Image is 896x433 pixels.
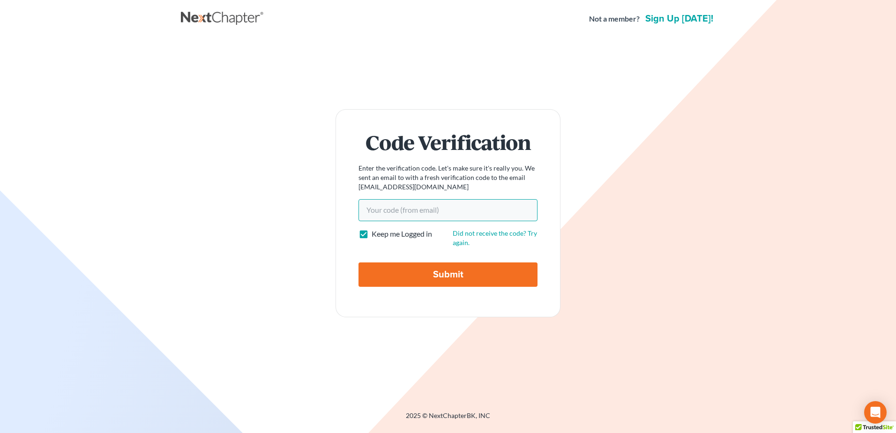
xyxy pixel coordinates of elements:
[358,132,538,152] h1: Code Verification
[358,262,538,287] input: Submit
[358,164,538,192] p: Enter the verification code. Let's make sure it's really you. We sent an email to with a fresh ve...
[864,401,887,424] div: Open Intercom Messenger
[372,229,432,239] label: Keep me Logged in
[643,14,715,23] a: Sign up [DATE]!
[181,411,715,428] div: 2025 © NextChapterBK, INC
[358,199,538,221] input: Your code (from email)
[589,14,640,24] strong: Not a member?
[453,229,537,246] a: Did not receive the code? Try again.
